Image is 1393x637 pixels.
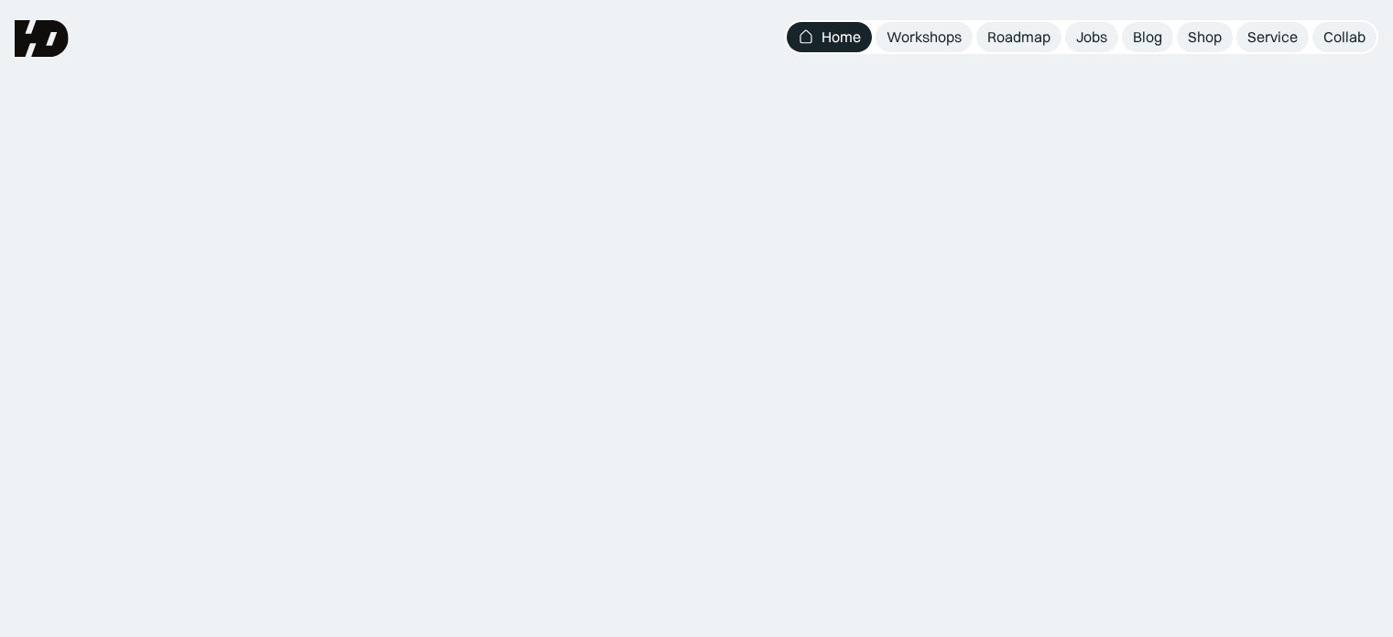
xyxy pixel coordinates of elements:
[887,27,962,47] div: Workshops
[787,22,872,52] a: Home
[1188,27,1222,47] div: Shop
[1122,22,1173,52] a: Blog
[1312,22,1377,52] a: Collab
[1065,22,1118,52] a: Jobs
[822,27,861,47] div: Home
[876,22,973,52] a: Workshops
[976,22,1061,52] a: Roadmap
[1076,27,1107,47] div: Jobs
[1247,27,1298,47] div: Service
[1323,27,1366,47] div: Collab
[1236,22,1309,52] a: Service
[1133,27,1162,47] div: Blog
[987,27,1050,47] div: Roadmap
[1177,22,1233,52] a: Shop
